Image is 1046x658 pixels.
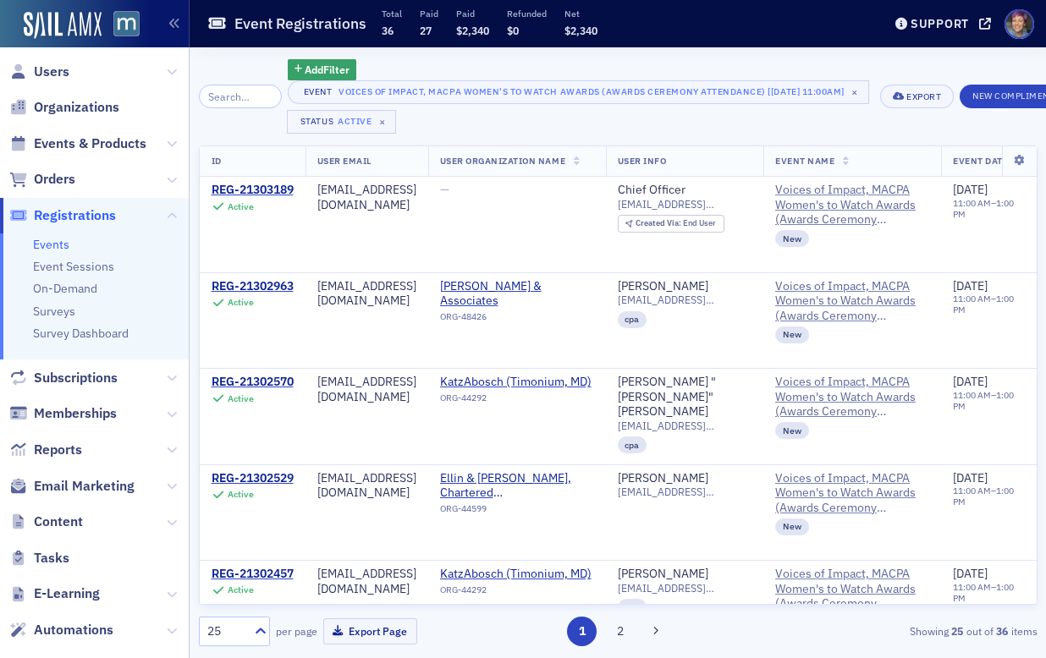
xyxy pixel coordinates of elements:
span: × [375,114,390,129]
a: Users [9,63,69,81]
span: Add Filter [305,62,350,77]
span: × [847,85,862,100]
h1: Event Registrations [234,14,366,34]
div: – [953,390,1022,412]
span: Reports [34,441,82,459]
span: [DATE] [953,278,988,293]
a: [PERSON_NAME] [618,567,708,582]
a: REG-21302529 [212,471,294,486]
div: – [953,293,1022,315]
div: [EMAIL_ADDRESS][DOMAIN_NAME] [317,183,416,212]
span: Event Name [775,155,834,167]
div: [PERSON_NAME] "[PERSON_NAME]" [PERSON_NAME] [618,375,752,419]
div: [EMAIL_ADDRESS][DOMAIN_NAME] [317,375,416,404]
div: ORG-48426 [440,311,594,328]
div: Chief Officer [618,183,685,198]
p: Total [382,8,402,19]
a: Voices of Impact, MACPA Women's to Watch Awards (Awards Ceremony Attendance) [775,183,929,228]
a: On-Demand [33,281,97,296]
span: $2,340 [564,24,597,37]
p: Refunded [507,8,547,19]
div: Active [228,297,254,308]
span: Graber & Associates [440,279,594,309]
a: Reports [9,441,82,459]
a: View Homepage [102,11,140,40]
time: 1:00 PM [953,581,1014,604]
strong: 25 [949,623,966,639]
span: Event Date [953,155,1008,167]
span: Organizations [34,98,119,117]
a: Organizations [9,98,119,117]
div: [EMAIL_ADDRESS][DOMAIN_NAME] [317,471,416,501]
span: 27 [420,24,432,37]
a: REG-21303189 [212,183,294,198]
a: Registrations [9,206,116,225]
span: 36 [382,24,394,37]
div: New [775,518,809,535]
a: E-Learning [9,584,100,603]
button: Export [880,85,954,108]
a: REG-21302457 [212,567,294,582]
button: EventVoices of Impact, MACPA Women's to Watch Awards (Awards Ceremony Attendance) [[DATE] 11:00am]× [288,80,869,104]
time: 11:00 AM [953,293,991,304]
a: REG-21302570 [212,375,294,390]
span: [EMAIL_ADDRESS][DOMAIN_NAME] [618,198,752,211]
a: REG-21302963 [212,279,294,294]
a: Memberships [9,404,117,423]
span: Automations [34,621,113,639]
a: [PERSON_NAME] [618,471,708,486]
button: StatusActive× [287,110,397,134]
a: Events [33,237,69,252]
button: Export Page [323,618,417,644]
a: Ellin & [PERSON_NAME], Chartered ([GEOGRAPHIC_DATA], [GEOGRAPHIC_DATA]) [440,471,594,501]
span: ID [212,155,222,167]
a: Content [9,513,83,531]
div: – [953,485,1022,507]
a: [PERSON_NAME] & Associates [440,279,594,309]
span: [DATE] [953,470,988,485]
p: Paid [456,8,489,19]
span: Memberships [34,404,117,423]
p: Paid [420,8,438,19]
img: SailAMX [24,12,102,39]
a: Orders [9,170,75,189]
span: [DATE] [953,182,988,197]
span: [DATE] [953,374,988,389]
div: 25 [207,622,245,640]
time: 1:00 PM [953,293,1014,315]
span: Created Via : [636,217,683,228]
span: $2,340 [456,24,489,37]
span: Content [34,513,83,531]
div: Event [300,86,336,97]
span: [DATE] [953,566,988,581]
a: KatzAbosch (Timonium, MD) [440,567,594,582]
div: Showing out of items [769,623,1037,639]
span: Tasks [34,549,69,568]
div: New [775,326,809,343]
span: User Email [317,155,372,167]
button: AddFilter [288,59,357,80]
div: Support [911,16,969,31]
a: Voices of Impact, MACPA Women's to Watch Awards (Awards Ceremony Attendance) [775,375,929,419]
span: E-Learning [34,584,100,603]
div: Active [228,584,254,595]
div: cpa [618,599,647,616]
div: – [953,198,1022,220]
span: User Organization Name [440,155,566,167]
div: Export [906,92,941,101]
button: 2 [606,617,636,646]
a: Voices of Impact, MACPA Women's to Watch Awards (Awards Ceremony Attendance) [775,567,929,611]
span: Profile [1005,9,1034,39]
a: [PERSON_NAME] [618,279,708,294]
div: Active [228,489,254,500]
a: Subscriptions [9,369,118,387]
strong: 36 [994,623,1011,639]
span: $0 [507,24,519,37]
div: Created Via: End User [618,215,724,233]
